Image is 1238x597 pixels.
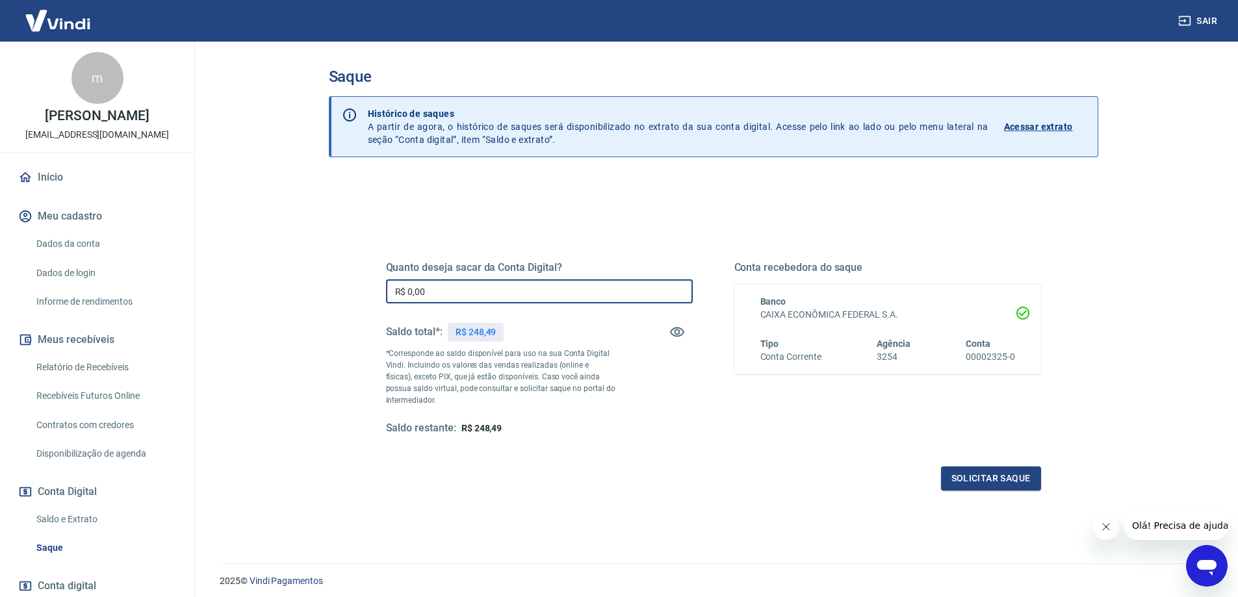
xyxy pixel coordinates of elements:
button: Solicitar saque [941,466,1041,490]
a: Saque [31,535,179,561]
a: Dados de login [31,260,179,286]
a: Disponibilização de agenda [31,440,179,467]
h5: Saldo total*: [386,325,443,338]
iframe: Fechar mensagem [1093,514,1119,540]
iframe: Botão para abrir a janela de mensagens [1186,545,1228,587]
span: R$ 248,49 [461,423,502,433]
a: Acessar extrato [1004,107,1087,146]
button: Sair [1176,9,1222,33]
button: Conta Digital [16,477,179,506]
h5: Quanto deseja sacar da Conta Digital? [386,261,693,274]
p: [PERSON_NAME] [45,109,149,123]
span: Banco [760,296,786,307]
h6: CAIXA ECONÔMICA FEDERAL S.A. [760,308,1015,322]
a: Saldo e Extrato [31,506,179,533]
button: Meus recebíveis [16,325,179,354]
h6: 3254 [877,350,910,364]
span: Conta digital [38,577,96,595]
p: *Corresponde ao saldo disponível para uso na sua Conta Digital Vindi. Incluindo os valores das ve... [386,348,616,406]
h3: Saque [329,68,1098,86]
p: 2025 © [220,574,1207,588]
button: Meu cadastro [16,202,179,231]
div: m [71,52,123,104]
p: A partir de agora, o histórico de saques será disponibilizado no extrato da sua conta digital. Ac... [368,107,988,146]
img: Vindi [16,1,100,40]
p: Acessar extrato [1004,120,1073,133]
span: Conta [966,338,990,349]
a: Informe de rendimentos [31,288,179,315]
h6: Conta Corrente [760,350,821,364]
span: Tipo [760,338,779,349]
h6: 00002325-0 [966,350,1015,364]
a: Contratos com credores [31,412,179,438]
p: Histórico de saques [368,107,988,120]
a: Dados da conta [31,231,179,257]
h5: Saldo restante: [386,422,456,435]
span: Agência [877,338,910,349]
a: Relatório de Recebíveis [31,354,179,381]
iframe: Mensagem da empresa [1124,511,1228,540]
h5: Conta recebedora do saque [734,261,1041,274]
p: R$ 248,49 [456,325,496,339]
a: Vindi Pagamentos [250,576,323,586]
a: Recebíveis Futuros Online [31,383,179,409]
p: [EMAIL_ADDRESS][DOMAIN_NAME] [25,128,169,142]
a: Início [16,163,179,192]
span: Olá! Precisa de ajuda? [8,9,109,19]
